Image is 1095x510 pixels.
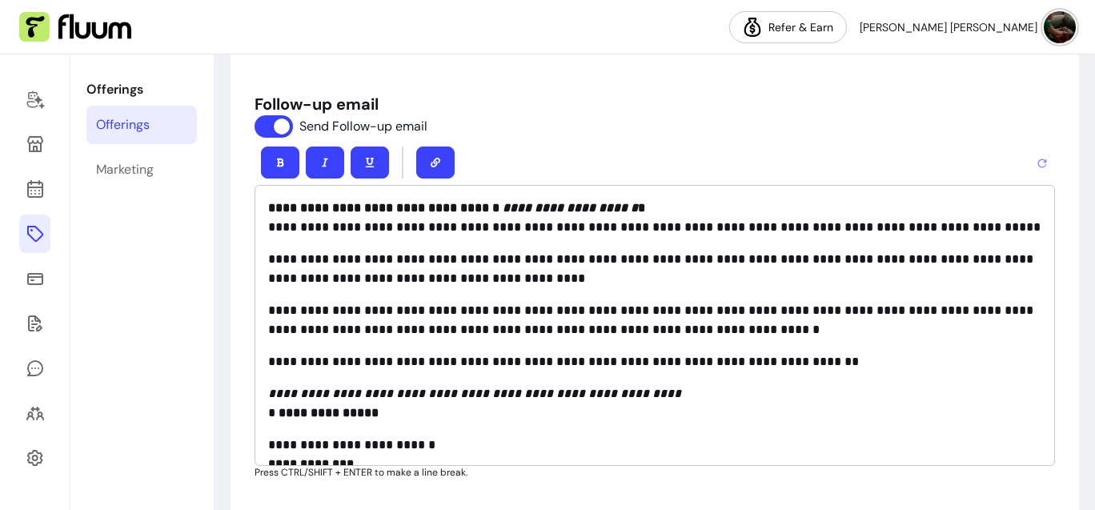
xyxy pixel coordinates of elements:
button: avatar[PERSON_NAME] [PERSON_NAME] [860,11,1076,43]
a: My Messages [19,349,50,388]
h5: Follow-up email [255,93,1055,115]
p: Press CTRL/SHIFT + ENTER to make a line break. [255,466,1055,479]
div: Marketing [96,160,154,179]
a: Storefront [19,125,50,163]
img: avatar [1044,11,1076,43]
p: Offerings [86,80,197,99]
a: Marketing [86,151,197,189]
a: Offerings [86,106,197,144]
div: Offerings [96,115,150,135]
a: Home [19,80,50,118]
a: Sales [19,259,50,298]
a: Calendar [19,170,50,208]
a: Settings [19,439,50,477]
input: Send Follow-up email [255,115,427,138]
a: Clients [19,394,50,432]
a: Refer & Earn [729,11,847,43]
a: Forms [19,304,50,343]
img: Fluum Logo [19,12,131,42]
span: [PERSON_NAME] [PERSON_NAME] [860,19,1037,35]
a: Offerings [19,215,50,253]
